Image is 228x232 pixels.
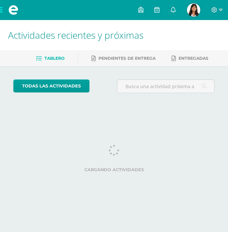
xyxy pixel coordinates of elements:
span: Actividades recientes y próximas [8,29,144,41]
a: Entregadas [172,53,208,64]
span: Entregadas [179,56,208,61]
span: Pendientes de entrega [98,56,156,61]
span: Tablero [44,56,64,61]
a: Pendientes de entrega [91,53,156,64]
input: Busca una actividad próxima aquí... [117,80,215,93]
img: a9adc8cf25576a4c2f86dfb46b4b811b.png [187,3,200,17]
label: Cargando actividades [13,167,215,172]
a: todas las Actividades [13,79,89,92]
a: Tablero [36,53,64,64]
